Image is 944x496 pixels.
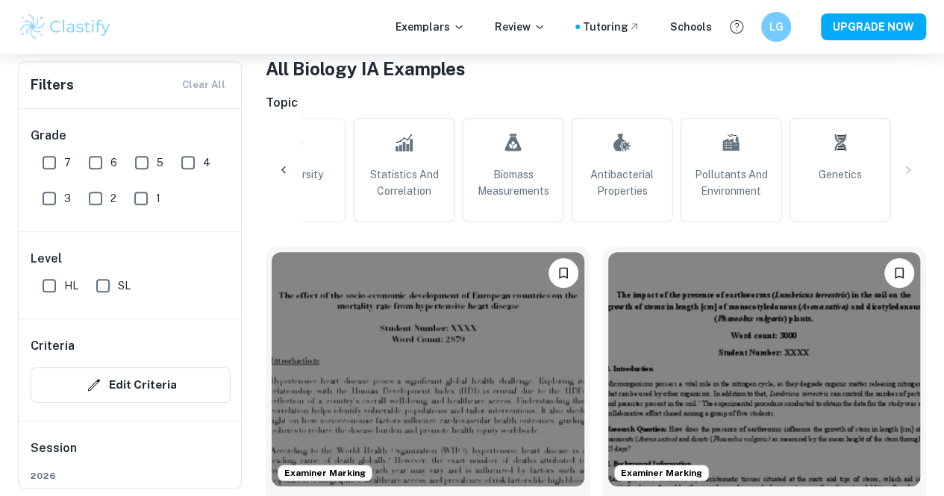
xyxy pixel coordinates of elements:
button: UPGRADE NOW [821,13,926,40]
button: Bookmark [548,258,578,288]
h1: All Biology IA Examples [266,55,926,82]
a: Tutoring [583,19,640,35]
span: Examiner Marking [278,466,372,480]
h6: Filters [31,75,74,95]
span: Biodiversity [267,166,323,183]
button: Help and Feedback [724,14,749,40]
span: 4 [203,154,210,171]
h6: LG [768,19,785,35]
p: Review [495,19,546,35]
span: 2026 [31,469,231,483]
h6: Criteria [31,337,75,355]
p: Exemplars [396,19,465,35]
span: Statistics and Correlation [360,166,448,199]
span: 2 [110,190,116,207]
span: SL [118,277,131,294]
span: HL [64,277,78,294]
img: Biology IA example thumbnail: How does the presence of earthworms infl [608,252,921,486]
button: Edit Criteria [31,367,231,403]
span: 3 [64,190,71,207]
span: 5 [157,154,163,171]
span: Examiner Marking [615,466,708,480]
h6: Grade [31,127,231,145]
span: 7 [64,154,71,171]
span: Pollutants and Environment [687,166,775,199]
button: LG [761,12,791,42]
img: Clastify logo [18,12,113,42]
h6: Level [31,250,231,268]
span: 6 [110,154,117,171]
span: Antibacterial Properties [578,166,666,199]
button: Bookmark [884,258,914,288]
span: Biomass Measurements [469,166,557,199]
span: 1 [156,190,160,207]
a: Schools [670,19,712,35]
span: Genetics [818,166,861,183]
h6: Session [31,439,231,469]
img: Biology IA example thumbnail: What is the effect of the socio-economic [272,252,584,486]
h6: Topic [266,94,926,112]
